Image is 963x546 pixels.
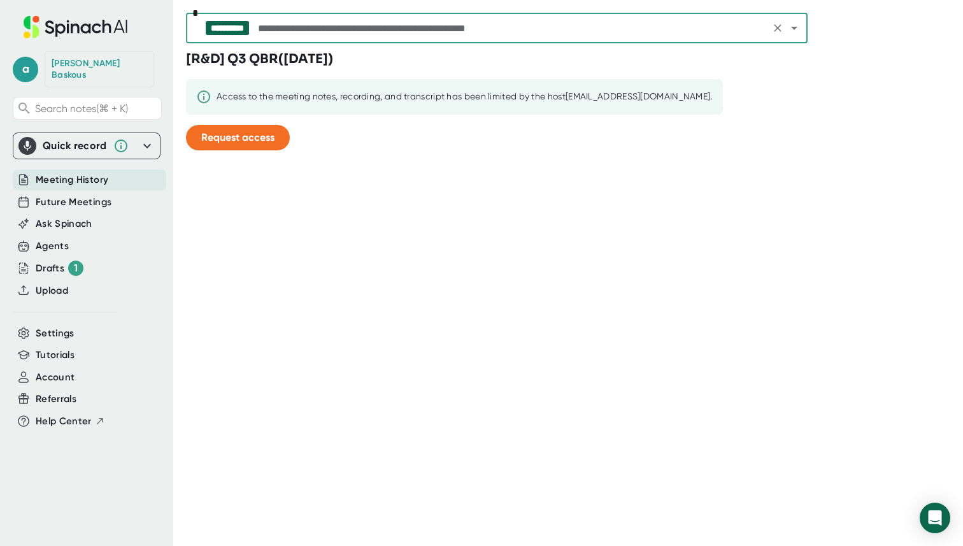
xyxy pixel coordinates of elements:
[43,140,107,152] div: Quick record
[18,133,155,159] div: Quick record
[35,103,128,115] span: Search notes (⌘ + K)
[785,19,803,37] button: Open
[201,131,275,143] span: Request access
[68,261,83,276] div: 1
[36,370,75,385] button: Account
[217,91,713,103] div: Access to the meeting notes, recording, and transcript has been limited by the host [EMAIL_ADDRES...
[36,195,111,210] button: Future Meetings
[13,57,38,82] span: a
[36,326,75,341] button: Settings
[36,414,105,429] button: Help Center
[36,414,92,429] span: Help Center
[36,173,108,187] button: Meeting History
[186,125,290,150] button: Request access
[36,261,83,276] button: Drafts 1
[186,50,333,69] h3: [R&D] Q3 QBR ( [DATE] )
[52,58,147,80] div: Aristotle Baskous
[36,217,92,231] button: Ask Spinach
[36,348,75,363] button: Tutorials
[36,261,83,276] div: Drafts
[36,239,69,254] button: Agents
[36,392,76,406] button: Referrals
[920,503,950,533] div: Open Intercom Messenger
[769,19,787,37] button: Clear
[36,284,68,298] button: Upload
